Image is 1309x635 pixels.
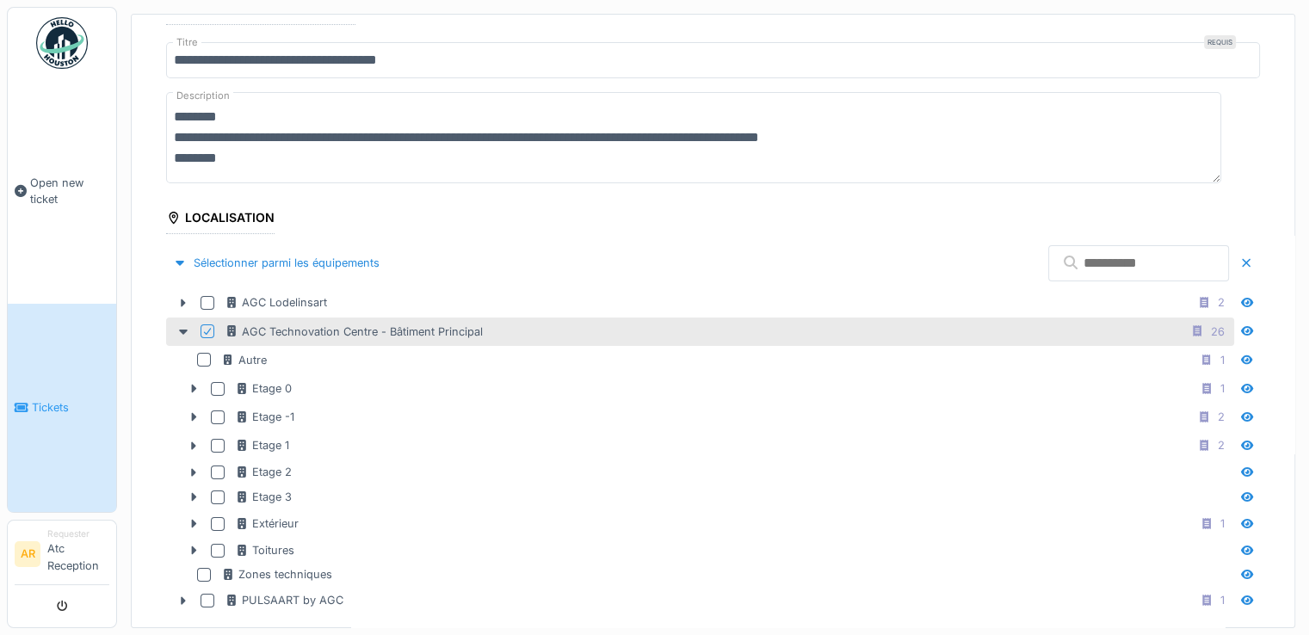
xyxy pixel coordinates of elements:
[15,527,109,585] a: AR RequesterAtc Reception
[225,592,343,608] div: PULSAART by AGC
[8,78,116,304] a: Open new ticket
[166,205,275,234] div: Localisation
[15,541,40,567] li: AR
[225,324,483,340] div: AGC Technovation Centre - Bâtiment Principal
[1220,380,1225,397] div: 1
[1218,294,1225,311] div: 2
[1204,35,1236,49] div: Requis
[1211,324,1225,340] div: 26
[30,175,109,207] span: Open new ticket
[1220,515,1225,532] div: 1
[8,304,116,512] a: Tickets
[36,17,88,69] img: Badge_color-CXgf-gQk.svg
[47,527,109,540] div: Requester
[173,85,233,107] label: Description
[32,399,109,416] span: Tickets
[166,251,386,274] div: Sélectionner parmi les équipements
[173,35,201,50] label: Titre
[225,294,327,311] div: AGC Lodelinsart
[235,464,292,480] div: Etage 2
[235,489,292,505] div: Etage 3
[1220,352,1225,368] div: 1
[235,437,289,453] div: Etage 1
[47,527,109,581] li: Atc Reception
[235,515,299,532] div: Extérieur
[1220,592,1225,608] div: 1
[221,352,267,368] div: Autre
[235,409,294,425] div: Etage -1
[1218,437,1225,453] div: 2
[1218,409,1225,425] div: 2
[235,380,292,397] div: Etage 0
[235,542,294,558] div: Toitures
[221,566,332,583] div: Zones techniques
